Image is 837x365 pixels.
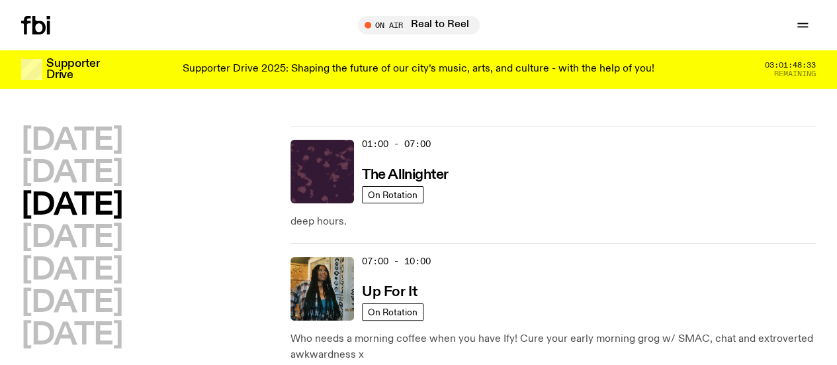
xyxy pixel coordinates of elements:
[368,307,418,317] span: On Rotation
[362,283,417,299] a: Up For It
[21,223,122,253] button: [DATE]
[21,256,122,286] button: [DATE]
[368,190,418,200] span: On Rotation
[774,70,816,78] span: Remaining
[362,303,423,321] a: On Rotation
[21,158,122,188] button: [DATE]
[290,331,816,363] p: Who needs a morning coffee when you have Ify! Cure your early morning grog w/ SMAC, chat and extr...
[21,321,122,350] button: [DATE]
[362,286,417,299] h3: Up For It
[183,64,654,76] p: Supporter Drive 2025: Shaping the future of our city’s music, arts, and culture - with the help o...
[21,126,122,156] button: [DATE]
[362,138,431,150] span: 01:00 - 07:00
[46,58,99,81] h3: Supporter Drive
[362,166,449,182] a: The Allnighter
[21,191,122,221] button: [DATE]
[358,16,480,34] button: On AirReal to Reel
[362,186,423,203] a: On Rotation
[362,255,431,268] span: 07:00 - 10:00
[290,257,354,321] img: Ify - a Brown Skin girl with black braided twists, looking up to the side with her tongue stickin...
[290,214,816,230] p: deep hours.
[765,62,816,69] span: 03:01:48:33
[362,168,449,182] h3: The Allnighter
[21,288,122,318] button: [DATE]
